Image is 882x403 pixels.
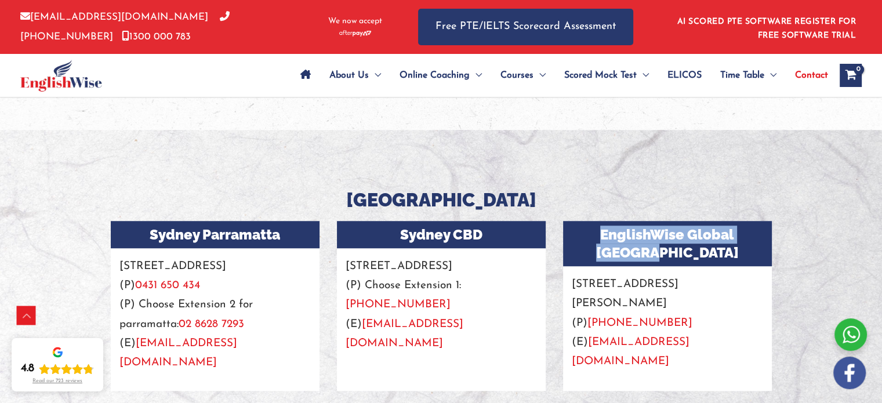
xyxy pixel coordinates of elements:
a: CoursesMenu Toggle [491,55,555,96]
a: Free PTE/IELTS Scorecard Assessment [418,9,633,45]
p: [STREET_ADDRESS] (P) (P) Choose Extension 2 for parramatta: (E) [111,248,320,373]
a: [EMAIL_ADDRESS][DOMAIN_NAME] [572,337,689,367]
div: Read our 723 reviews [32,378,82,384]
h3: Sydney Parramatta [111,221,320,248]
a: [EMAIL_ADDRESS][DOMAIN_NAME] [119,338,237,368]
a: Time TableMenu Toggle [711,55,786,96]
span: Contact [795,55,828,96]
span: Menu Toggle [637,55,649,96]
h3: EnglishWise Global [GEOGRAPHIC_DATA] [563,221,772,266]
span: Menu Toggle [369,55,381,96]
span: ELICOS [667,55,702,96]
a: AI SCORED PTE SOFTWARE REGISTER FOR FREE SOFTWARE TRIAL [677,17,856,40]
span: We now accept [328,16,382,27]
a: About UsMenu Toggle [320,55,390,96]
a: 1300 000 783 [122,32,191,42]
p: [STREET_ADDRESS] (P) Choose Extension 1: (E) [337,248,546,353]
p: [STREET_ADDRESS][PERSON_NAME] (P) (E) [563,266,772,371]
a: ELICOS [658,55,711,96]
span: About Us [329,55,369,96]
span: Menu Toggle [533,55,546,96]
span: Courses [500,55,533,96]
span: Scored Mock Test [564,55,637,96]
nav: Site Navigation: Main Menu [291,55,828,96]
a: [PHONE_NUMBER] [346,299,451,310]
h3: Sydney CBD [337,221,546,248]
div: Rating: 4.8 out of 5 [21,362,94,376]
a: Contact [786,55,828,96]
div: 4.8 [21,362,34,376]
a: View Shopping Cart, empty [840,64,862,87]
span: Menu Toggle [764,55,776,96]
a: 02 8628 7293 [179,319,244,330]
img: white-facebook.png [833,357,866,389]
img: cropped-ew-logo [20,60,102,92]
span: Time Table [720,55,764,96]
h3: [GEOGRAPHIC_DATA] [102,188,781,212]
a: [EMAIL_ADDRESS][DOMAIN_NAME] [346,319,463,349]
a: [EMAIL_ADDRESS][DOMAIN_NAME] [20,12,208,22]
aside: Header Widget 1 [670,8,862,46]
a: Scored Mock TestMenu Toggle [555,55,658,96]
img: Afterpay-Logo [339,30,371,37]
span: Online Coaching [400,55,470,96]
a: 0431 650 434 [135,280,200,291]
a: [PHONE_NUMBER] [587,318,692,329]
span: Menu Toggle [470,55,482,96]
a: [PHONE_NUMBER] [20,12,230,41]
a: Online CoachingMenu Toggle [390,55,491,96]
